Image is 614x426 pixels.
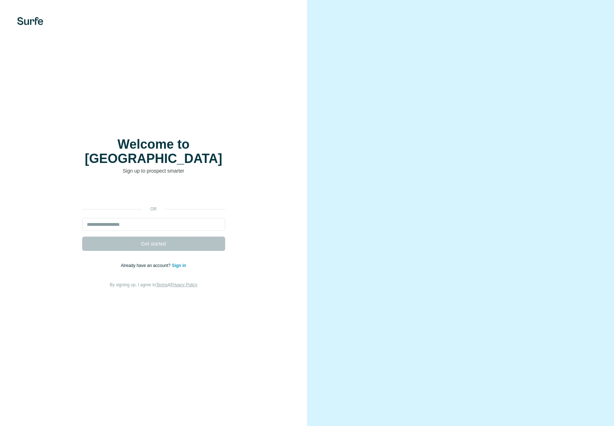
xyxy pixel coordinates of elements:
h1: Welcome to [GEOGRAPHIC_DATA] [82,137,225,166]
a: Privacy Policy [170,282,197,287]
span: By signing up, I agree to & [110,282,197,287]
a: Sign in [172,263,186,268]
span: Already have an account? [121,263,172,268]
p: Sign up to prospect smarter [82,167,225,174]
p: or [142,206,165,212]
a: Terms [156,282,168,287]
iframe: Sign in with Google Button [79,185,229,201]
img: Surfe's logo [17,17,43,25]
